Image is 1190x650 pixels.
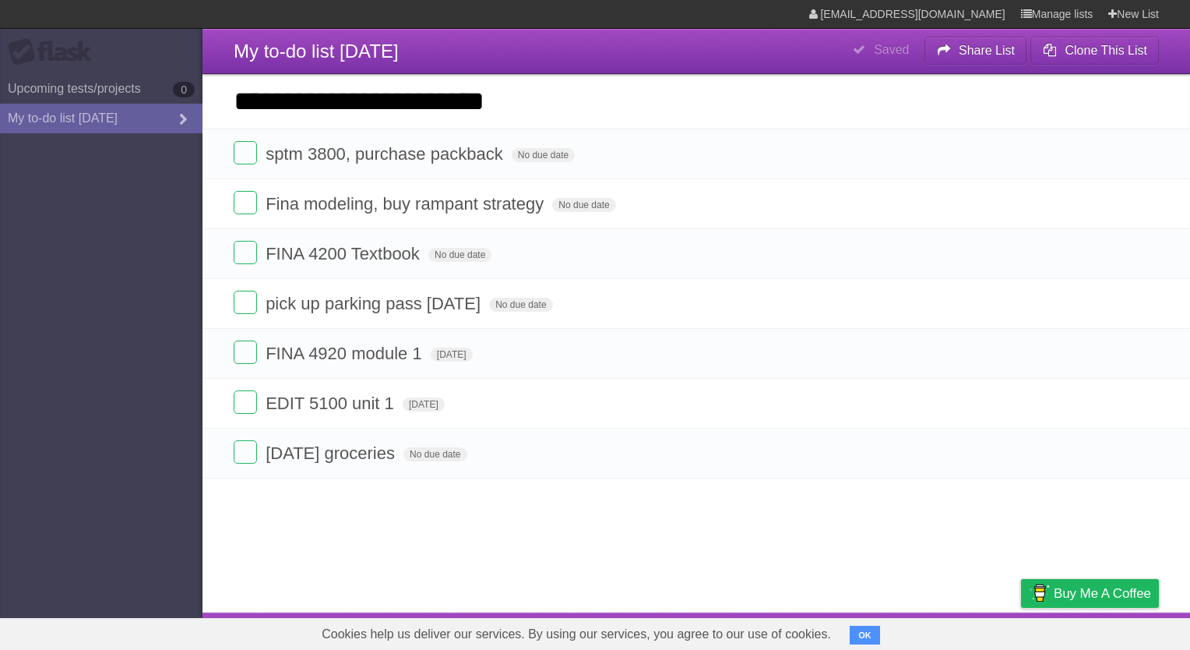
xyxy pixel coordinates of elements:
[266,394,398,413] span: EDIT 5100 unit 1
[512,148,575,162] span: No due date
[266,244,424,263] span: FINA 4200 Textbook
[959,44,1015,57] b: Share List
[874,43,909,56] b: Saved
[8,38,101,66] div: Flask
[1030,37,1159,65] button: Clone This List
[1054,580,1151,607] span: Buy me a coffee
[234,291,257,314] label: Done
[234,341,257,364] label: Done
[266,194,547,214] span: Fina modeling, buy rampant strategy
[1061,616,1159,646] a: Suggest a feature
[431,348,473,362] span: [DATE]
[1001,616,1041,646] a: Privacy
[266,443,399,463] span: [DATE] groceries
[234,41,399,62] span: My to-do list [DATE]
[266,294,484,313] span: pick up parking pass [DATE]
[403,447,466,461] span: No due date
[865,616,928,646] a: Developers
[428,248,491,262] span: No due date
[234,440,257,464] label: Done
[266,144,507,164] span: sptm 3800, purchase packback
[403,397,445,412] span: [DATE]
[1065,44,1147,57] b: Clone This List
[234,191,257,214] label: Done
[489,298,552,312] span: No due date
[234,390,257,414] label: Done
[1029,580,1050,606] img: Buy me a coffee
[1021,579,1159,608] a: Buy me a coffee
[814,616,847,646] a: About
[234,141,257,164] label: Done
[306,619,847,650] span: Cookies help us deliver our services. By using our services, you agree to our use of cookies.
[552,198,615,212] span: No due date
[850,626,880,645] button: OK
[924,37,1027,65] button: Share List
[173,82,195,97] b: 0
[948,616,982,646] a: Terms
[266,344,426,363] span: FINA 4920 module 1
[234,241,257,264] label: Done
